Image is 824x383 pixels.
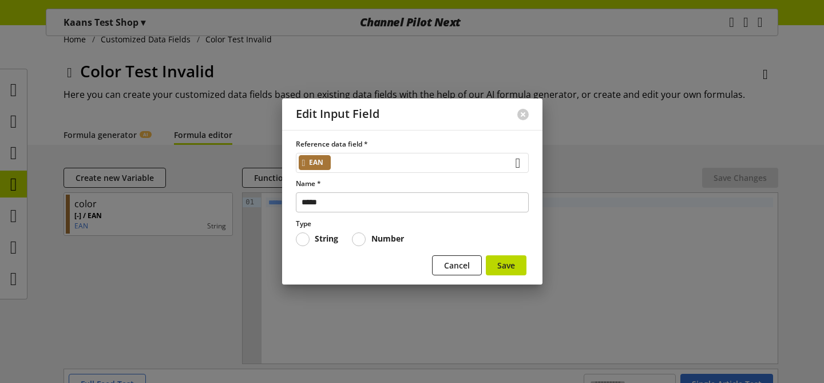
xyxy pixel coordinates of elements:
[432,255,482,275] button: Cancel
[296,219,529,229] label: Type
[315,233,338,244] b: String
[296,108,379,121] h2: Edit Input Field
[296,139,529,149] label: Reference data field *
[309,156,323,169] span: EAN
[486,255,526,275] button: Save
[497,259,515,271] span: Save
[444,259,470,271] span: Cancel
[371,233,404,244] b: Number
[296,179,321,188] span: Name *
